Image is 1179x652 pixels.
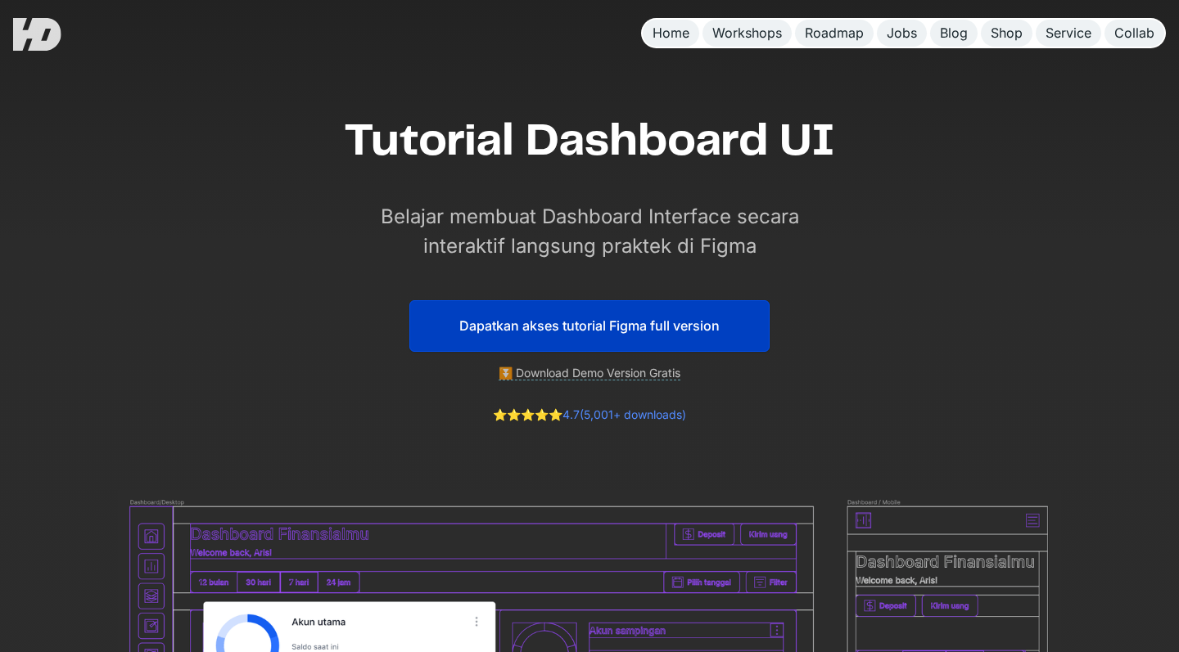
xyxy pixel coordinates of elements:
a: Home [643,20,699,47]
a: Workshops [702,20,792,47]
div: Blog [940,25,968,42]
a: (5,001+ downloads) [580,407,686,421]
a: Shop [981,20,1032,47]
div: Service [1046,25,1091,42]
div: Home [653,25,689,42]
a: Blog [930,20,978,47]
div: 4.7 [493,407,686,424]
div: Jobs [887,25,917,42]
a: Service [1036,20,1101,47]
div: Collab [1114,25,1154,42]
div: Roadmap [805,25,864,42]
a: Dapatkan akses tutorial Figma full version [409,300,770,352]
a: ⏬ Download Demo Version Gratis [499,366,680,380]
div: Shop [991,25,1023,42]
a: Collab [1104,20,1164,47]
a: ⭐️⭐️⭐️⭐️⭐️ [493,407,562,421]
a: Roadmap [795,20,874,47]
a: Jobs [877,20,927,47]
div: Workshops [712,25,782,42]
p: Belajar membuat Dashboard Interface secara interaktif langsung praktek di Figma [360,202,819,261]
h1: Tutorial Dashboard UI [344,115,835,169]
